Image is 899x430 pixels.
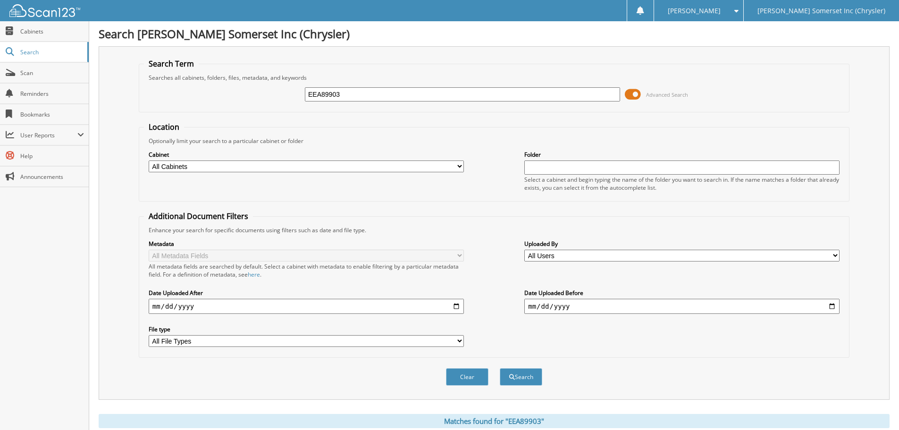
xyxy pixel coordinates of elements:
[20,27,84,35] span: Cabinets
[149,262,464,278] div: All metadata fields are searched by default. Select a cabinet with metadata to enable filtering b...
[500,368,542,386] button: Search
[668,8,721,14] span: [PERSON_NAME]
[144,74,844,82] div: Searches all cabinets, folders, files, metadata, and keywords
[149,299,464,314] input: start
[20,90,84,98] span: Reminders
[20,131,77,139] span: User Reports
[20,69,84,77] span: Scan
[9,4,80,17] img: scan123-logo-white.svg
[757,8,885,14] span: [PERSON_NAME] Somerset Inc (Chrysler)
[20,152,84,160] span: Help
[20,48,83,56] span: Search
[99,414,890,428] div: Matches found for "EEA89903"
[20,173,84,181] span: Announcements
[524,299,840,314] input: end
[144,137,844,145] div: Optionally limit your search to a particular cabinet or folder
[99,26,890,42] h1: Search [PERSON_NAME] Somerset Inc (Chrysler)
[524,240,840,248] label: Uploaded By
[20,110,84,118] span: Bookmarks
[144,211,253,221] legend: Additional Document Filters
[144,226,844,234] div: Enhance your search for specific documents using filters such as date and file type.
[646,91,688,98] span: Advanced Search
[149,240,464,248] label: Metadata
[248,270,260,278] a: here
[524,289,840,297] label: Date Uploaded Before
[144,59,199,69] legend: Search Term
[149,151,464,159] label: Cabinet
[144,122,184,132] legend: Location
[524,176,840,192] div: Select a cabinet and begin typing the name of the folder you want to search in. If the name match...
[149,325,464,333] label: File type
[446,368,488,386] button: Clear
[524,151,840,159] label: Folder
[149,289,464,297] label: Date Uploaded After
